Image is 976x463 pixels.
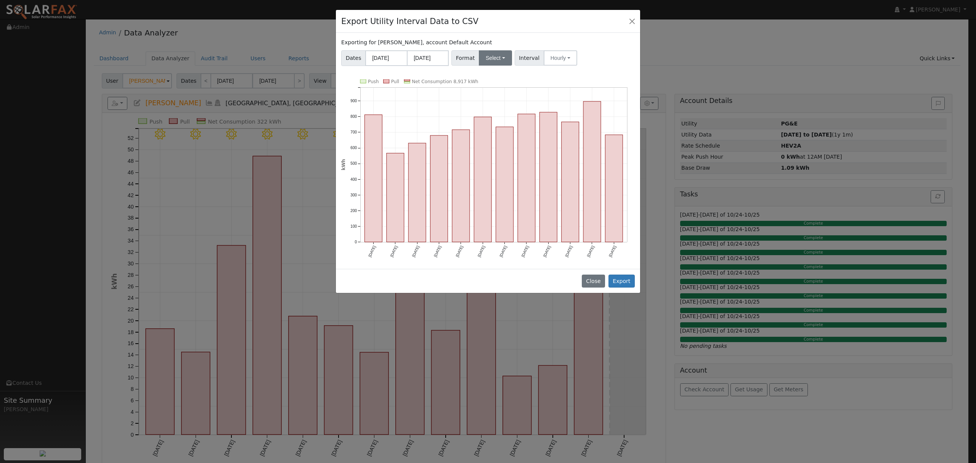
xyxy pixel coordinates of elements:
rect: onclick="" [387,153,404,242]
text: [DATE] [608,245,617,257]
h4: Export Utility Interval Data to CSV [341,15,478,27]
text: Push [368,79,379,84]
text: [DATE] [411,245,420,257]
text: 100 [350,224,357,228]
text: Pull [391,79,400,84]
rect: onclick="" [496,127,514,242]
button: Select [479,50,512,66]
button: Close [627,16,637,26]
button: Export [608,275,635,288]
text: 600 [350,146,357,150]
text: [DATE] [586,245,595,257]
rect: onclick="" [408,143,426,242]
text: 500 [350,161,357,166]
text: Net Consumption 8,917 kWh [412,79,478,84]
text: 800 [350,114,357,119]
text: [DATE] [477,245,486,257]
text: [DATE] [390,245,398,257]
rect: onclick="" [365,115,382,242]
span: Interval [515,50,544,66]
button: Close [582,275,605,288]
text: 300 [350,193,357,197]
text: [DATE] [543,245,551,257]
text: [DATE] [433,245,442,257]
button: Hourly [544,50,577,66]
text: [DATE] [521,245,530,257]
text: 900 [350,99,357,103]
rect: onclick="" [452,130,470,242]
text: 700 [350,130,357,134]
label: Exporting for [PERSON_NAME], account Default Account [341,39,492,47]
text: [DATE] [455,245,464,257]
rect: onclick="" [583,101,601,242]
text: [DATE] [368,245,376,257]
text: [DATE] [564,245,573,257]
span: Format [451,50,479,66]
rect: onclick="" [605,135,623,242]
rect: onclick="" [518,114,535,242]
span: Dates [341,50,366,66]
text: 0 [355,240,357,244]
text: [DATE] [499,245,507,257]
text: 400 [350,177,357,181]
text: 200 [350,209,357,213]
rect: onclick="" [562,122,579,242]
rect: onclick="" [430,135,448,242]
rect: onclick="" [474,117,491,242]
rect: onclick="" [539,112,557,242]
text: kWh [341,159,346,170]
